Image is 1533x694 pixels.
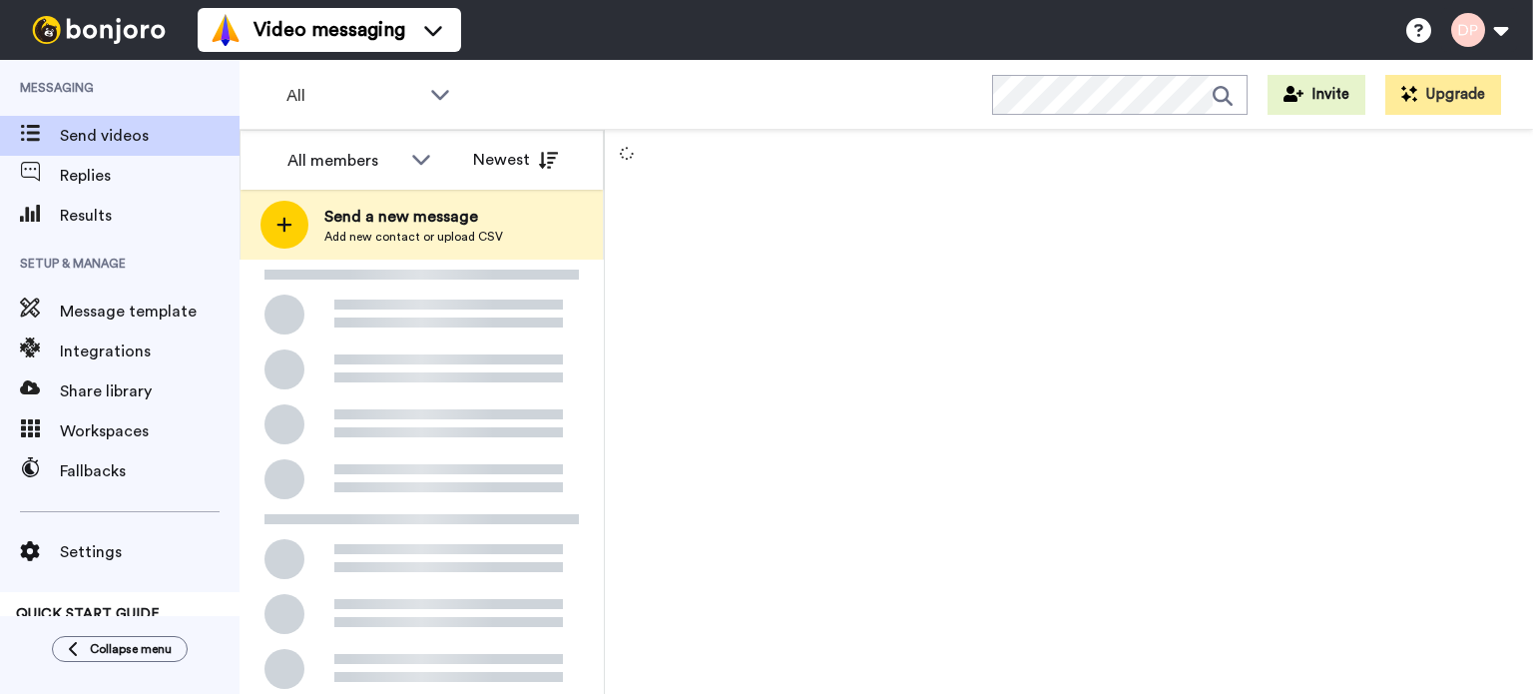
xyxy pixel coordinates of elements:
span: Send a new message [324,205,503,229]
img: bj-logo-header-white.svg [24,16,174,44]
button: Collapse menu [52,636,188,662]
span: Results [60,204,240,228]
span: All [286,84,420,108]
span: Video messaging [254,16,405,44]
span: QUICK START GUIDE [16,607,160,621]
span: Add new contact or upload CSV [324,229,503,245]
span: Workspaces [60,419,240,443]
span: Integrations [60,340,240,363]
span: Send videos [60,124,240,148]
button: Newest [458,140,573,180]
span: Settings [60,540,240,564]
img: vm-color.svg [210,14,242,46]
span: Replies [60,164,240,188]
button: Invite [1268,75,1365,115]
div: All members [287,149,401,173]
span: Fallbacks [60,459,240,483]
span: Share library [60,379,240,403]
span: Message template [60,300,240,324]
button: Upgrade [1385,75,1501,115]
span: Collapse menu [90,641,172,657]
